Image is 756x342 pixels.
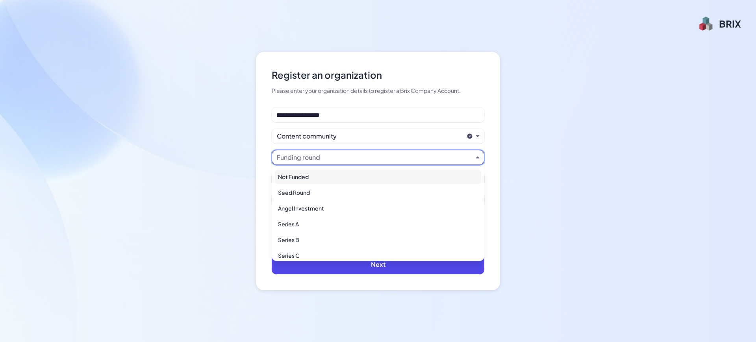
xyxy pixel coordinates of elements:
div: Please enter your organization details to register a Brix Company Account. [272,87,484,95]
div: Series A [275,217,481,231]
button: Content community [277,131,463,141]
div: Not Funded [275,170,481,184]
div: Series C [275,248,481,263]
div: Angel Investment [275,201,481,215]
span: Next [371,260,385,268]
div: Series B [275,233,481,247]
button: Funding round [277,153,473,162]
button: Next [272,255,484,274]
div: BRIX [719,17,741,30]
div: Register an organization [272,68,484,82]
div: Seed Round [275,185,481,200]
div: Funding round [277,153,320,162]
